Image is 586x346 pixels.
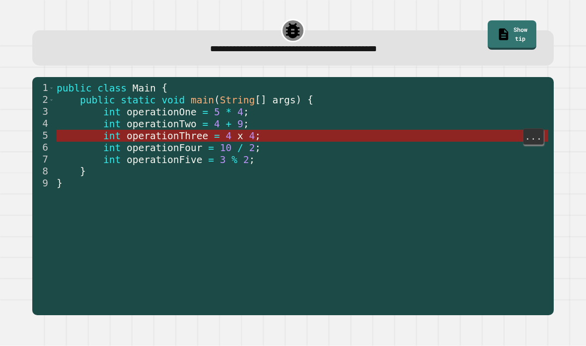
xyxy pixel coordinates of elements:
[237,118,243,130] span: 9
[32,154,55,166] div: 7
[80,94,115,106] span: public
[232,154,238,166] span: %
[226,118,232,130] span: +
[49,82,54,94] span: Toggle code folding, rows 1 through 9
[226,130,232,142] span: 4
[121,94,156,106] span: static
[127,106,197,118] span: operationOne
[32,130,55,142] div: 5
[133,83,156,94] span: Main
[214,130,220,142] span: =
[127,130,208,142] span: operationThree
[203,106,209,118] span: =
[162,94,185,106] span: void
[214,118,220,130] span: 4
[103,142,121,154] span: int
[488,20,536,49] a: Show tip
[32,118,55,130] div: 4
[32,94,55,106] div: 2
[243,154,249,166] span: 2
[98,83,127,94] span: class
[103,106,121,118] span: int
[209,154,215,166] span: =
[214,106,220,118] span: 5
[32,142,55,154] div: 6
[191,94,214,106] span: main
[237,106,243,118] span: 4
[127,154,203,166] span: operationFive
[249,130,255,142] span: 4
[220,154,226,166] span: 3
[237,142,243,154] span: /
[237,130,243,142] span: x
[523,130,543,143] span: ...
[203,118,209,130] span: =
[220,142,231,154] span: 10
[127,118,197,130] span: operationTwo
[103,118,121,130] span: int
[103,130,121,142] span: int
[209,142,215,154] span: =
[57,83,91,94] span: public
[32,166,55,177] div: 8
[220,94,255,106] span: String
[127,142,203,154] span: operationFour
[103,154,121,166] span: int
[32,106,55,118] div: 3
[249,142,255,154] span: 2
[32,82,55,94] div: 1
[32,177,55,189] div: 9
[49,94,54,106] span: Toggle code folding, rows 2 through 8
[273,94,296,106] span: args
